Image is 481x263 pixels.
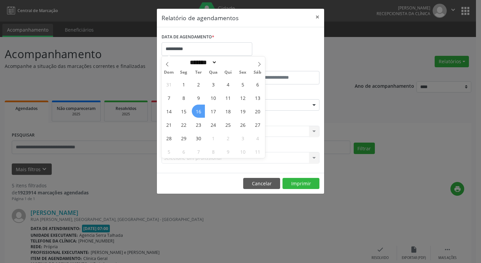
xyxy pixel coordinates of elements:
span: Outubro 5, 2025 [162,145,175,158]
span: Setembro 5, 2025 [236,78,249,91]
span: Setembro 28, 2025 [162,131,175,145]
span: Setembro 19, 2025 [236,105,249,118]
span: Setembro 9, 2025 [192,91,205,104]
span: Setembro 1, 2025 [177,78,190,91]
button: Close [311,9,324,25]
span: Seg [176,70,191,75]
span: Outubro 2, 2025 [221,131,234,145]
span: Setembro 15, 2025 [177,105,190,118]
span: Setembro 23, 2025 [192,118,205,131]
span: Setembro 4, 2025 [221,78,234,91]
span: Outubro 9, 2025 [221,145,234,158]
span: Sex [235,70,250,75]
span: Outubro 11, 2025 [251,145,264,158]
span: Setembro 8, 2025 [177,91,190,104]
span: Setembro 7, 2025 [162,91,175,104]
span: Qui [221,70,235,75]
span: Dom [162,70,176,75]
h5: Relatório de agendamentos [162,13,238,22]
span: Setembro 24, 2025 [207,118,220,131]
span: Setembro 20, 2025 [251,105,264,118]
label: ATÉ [242,61,319,71]
span: Setembro 10, 2025 [207,91,220,104]
span: Setembro 18, 2025 [221,105,234,118]
button: Cancelar [243,178,280,189]
input: Year [217,59,239,66]
span: Setembro 26, 2025 [236,118,249,131]
span: Setembro 17, 2025 [207,105,220,118]
span: Setembro 29, 2025 [177,131,190,145]
span: Setembro 2, 2025 [192,78,205,91]
span: Outubro 10, 2025 [236,145,249,158]
span: Setembro 21, 2025 [162,118,175,131]
span: Setembro 13, 2025 [251,91,264,104]
span: Outubro 1, 2025 [207,131,220,145]
span: Setembro 27, 2025 [251,118,264,131]
label: DATA DE AGENDAMENTO [162,32,214,42]
span: Outubro 8, 2025 [207,145,220,158]
span: Setembro 22, 2025 [177,118,190,131]
span: Setembro 25, 2025 [221,118,234,131]
span: Setembro 12, 2025 [236,91,249,104]
span: Setembro 14, 2025 [162,105,175,118]
select: Month [187,59,217,66]
span: Outubro 3, 2025 [236,131,249,145]
span: Qua [206,70,221,75]
span: Setembro 3, 2025 [207,78,220,91]
span: Agosto 31, 2025 [162,78,175,91]
span: Sáb [250,70,265,75]
span: Outubro 7, 2025 [192,145,205,158]
button: Imprimir [282,178,319,189]
span: Setembro 16, 2025 [192,105,205,118]
span: Ter [191,70,206,75]
span: Setembro 11, 2025 [221,91,234,104]
span: Outubro 6, 2025 [177,145,190,158]
span: Outubro 4, 2025 [251,131,264,145]
span: Setembro 6, 2025 [251,78,264,91]
span: Setembro 30, 2025 [192,131,205,145]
